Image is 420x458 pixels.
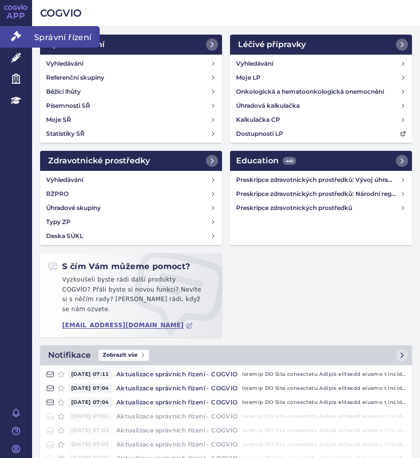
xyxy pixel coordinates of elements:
[112,383,242,393] h4: Aktualizace správních řízení - COGVIO
[46,115,71,125] h4: Moje SŘ
[48,275,214,318] p: Vyzkoušeli byste rádi další produkty COGVIO? Přáli byste si novou funkci? Nevíte si s něčím rady?...
[42,187,220,201] a: RZPRO
[236,115,280,125] h4: Kalkulačka CP
[283,157,296,165] span: 449
[112,411,242,421] h4: Aktualizace správních řízení - COGVIO
[46,59,83,69] h4: Vyhledávání
[68,411,112,421] span: [DATE] 07:01
[232,127,410,141] a: Dostupnosti LP
[68,439,112,449] span: [DATE] 07:03
[48,349,91,361] h2: Notifikace
[32,26,100,47] span: Správní řízení
[232,113,410,127] a: Kalkulačka CP
[68,383,112,393] span: [DATE] 07:04
[42,99,220,113] a: Písemnosti SŘ
[236,189,400,199] h4: Preskripce zdravotnických prostředků: Národní registr hrazených zdravotnických služeb (NRHZS)
[232,173,410,187] a: Preskripce zdravotnických prostředků: Vývoj úhrad zdravotních pojišťoven za zdravotnické prostředky
[42,57,220,71] a: Vyhledávání
[112,369,242,379] h4: Aktualizace správních řízení - COGVIO
[46,101,90,111] h4: Písemnosti SŘ
[230,35,412,55] a: Léčivé přípravky
[42,173,220,187] a: Vyhledávání
[46,129,85,139] h4: Statistiky SŘ
[236,73,261,83] h4: Moje LP
[68,369,112,379] span: [DATE] 07:11
[232,57,410,71] a: Vyhledávání
[242,439,406,449] p: loremip DO Sita consectetu Adipis elitsedd eiusmo t incididuntu labo etdol? Magnaal en adm v Quis...
[112,425,242,435] h4: Aktualizace správních řízení - COGVIO
[40,6,412,20] h2: COGVIO
[230,151,412,171] a: Education449
[62,322,193,329] a: [EMAIL_ADDRESS][DOMAIN_NAME]
[242,397,406,407] p: loremip DO Sita consectetu Adipis elitsedd eiusmo t incididuntu labo etdol? Magnaal en adm v Quis...
[238,39,306,51] h2: Léčivé přípravky
[242,425,406,435] p: loremip DO Sita consectetu Adipis elitsedd eiusmo t incididuntu labo etdol? Magnaal en adm v Quis...
[232,85,410,99] a: Onkologická a hematoonkologická onemocnění
[46,231,83,241] h4: Deska SÚKL
[236,155,296,167] h2: Education
[242,383,406,393] p: loremip DO Sita consectetu Adipis elitsedd eiusmo t incididuntu labo etdol? Magnaal en adm v Quis...
[40,151,222,171] a: Zdravotnické prostředky
[46,189,69,199] h4: RZPRO
[68,425,112,435] span: [DATE] 07:03
[42,201,220,215] a: Úhradové skupiny
[40,35,222,55] a: Správní řízení
[236,203,400,213] h4: Preskripce zdravotnických prostředků
[40,345,412,365] a: NotifikaceZobrazit vše
[42,71,220,85] a: Referenční skupiny
[232,187,410,201] a: Preskripce zdravotnických prostředků: Národní registr hrazených zdravotnických služeb (NRHZS)
[46,203,101,213] h4: Úhradové skupiny
[236,59,273,69] h4: Vyhledávání
[112,439,242,449] h4: Aktualizace správních řízení - COGVIO
[232,99,410,113] a: Úhradová kalkulačka
[42,229,220,243] a: Deska SÚKL
[48,155,150,167] h2: Zdravotnické prostředky
[46,217,71,227] h4: Typy ZP
[232,71,410,85] a: Moje LP
[232,201,410,215] a: Preskripce zdravotnických prostředků
[242,369,406,379] p: loremip DO Sita consectetu Adipis elitsedd eiusmo t incididuntu labo etdol? Magnaal en adm v Quis...
[236,175,400,185] h4: Preskripce zdravotnických prostředků: Vývoj úhrad zdravotních pojišťoven za zdravotnické prostředky
[236,129,283,139] h4: Dostupnosti LP
[99,350,149,361] span: Zobrazit vše
[112,397,242,407] h4: Aktualizace správních řízení - COGVIO
[236,101,300,111] h4: Úhradová kalkulačka
[236,87,384,97] h4: Onkologická a hematoonkologická onemocnění
[46,73,104,83] h4: Referenční skupiny
[42,127,220,141] a: Statistiky SŘ
[42,215,220,229] a: Typy ZP
[46,87,81,97] h4: Běžící lhůty
[242,411,406,421] p: loremip DO Sita consectetu Adipis elitsedd eiusmo t incididuntu labo etdol? Magnaal en adm v Quis...
[42,113,220,127] a: Moje SŘ
[48,261,190,272] h2: S čím Vám můžeme pomoct?
[68,397,112,407] span: [DATE] 07:04
[42,85,220,99] a: Běžící lhůty
[46,175,83,185] h4: Vyhledávání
